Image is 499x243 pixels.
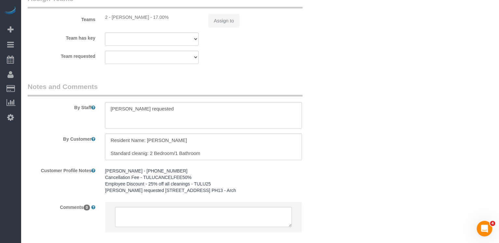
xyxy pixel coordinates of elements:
iframe: Intercom live chat [477,221,492,237]
label: Teams [23,14,100,23]
div: 2 - [PERSON_NAME] - 17.00% [105,14,199,20]
legend: Notes and Comments [28,82,303,96]
label: Team has key [23,32,100,41]
label: Customer Profile Notes [23,165,100,174]
img: Automaid Logo [4,6,17,16]
pre: [PERSON_NAME] - [PHONE_NUMBER] Cancellation Fee - TULUCANCELFEE50% Employee Discount - 25% off al... [105,168,302,194]
span: 4 [490,221,495,226]
span: 0 [84,205,90,211]
label: Team requested [23,51,100,59]
label: Comments [23,202,100,211]
label: By Customer [23,134,100,142]
label: By Staff [23,102,100,111]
